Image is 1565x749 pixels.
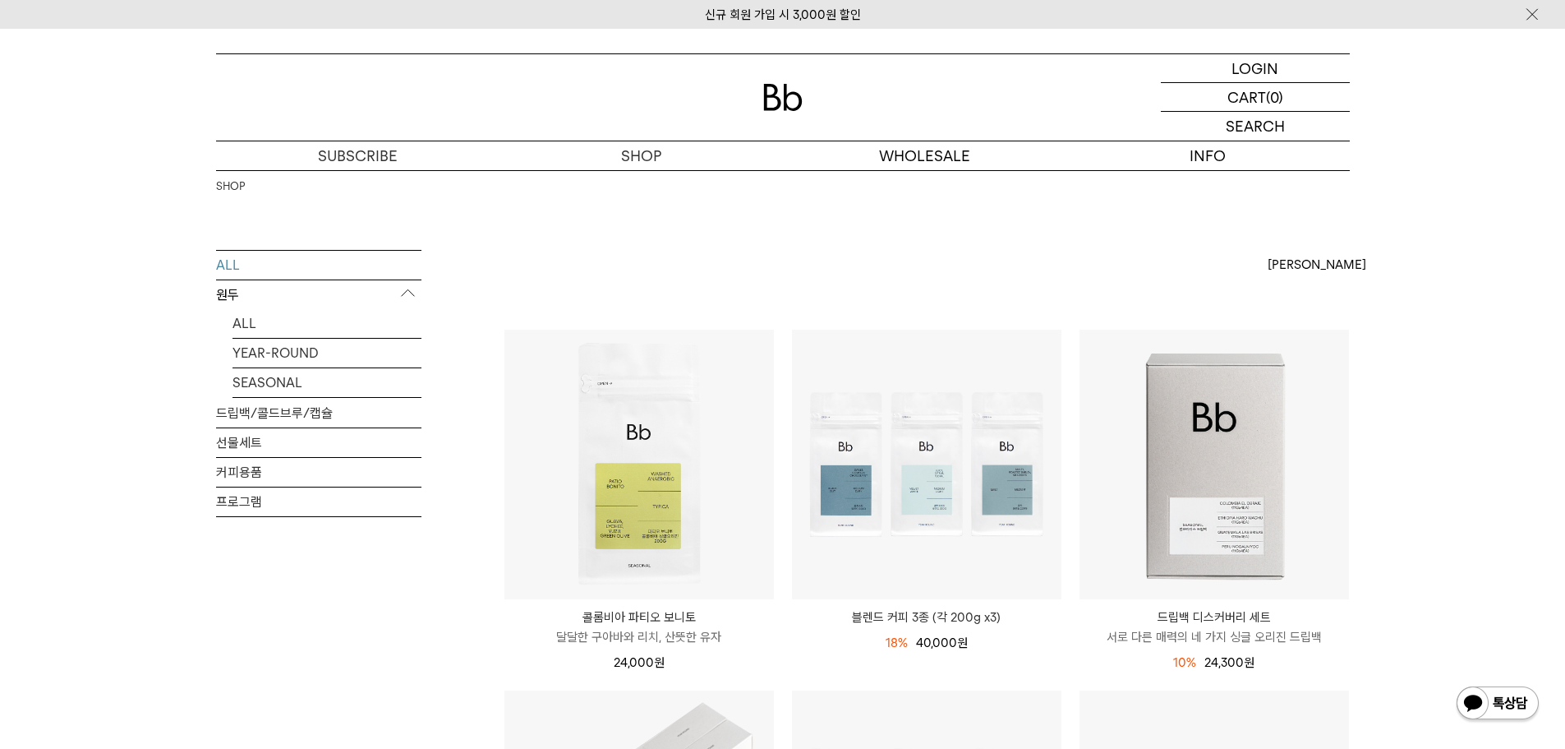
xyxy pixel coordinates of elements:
p: 원두 [216,280,421,310]
a: CART (0) [1161,83,1350,112]
div: 18% [886,633,908,653]
img: 카카오톡 채널 1:1 채팅 버튼 [1455,685,1540,724]
p: 콜롬비아 파티오 보니토 [504,608,774,627]
a: ALL [232,309,421,338]
p: INFO [1066,141,1350,170]
a: 드립백/콜드브루/캡슐 [216,399,421,428]
img: 로고 [763,84,803,111]
a: SUBSCRIBE [216,141,499,170]
p: LOGIN [1231,54,1278,82]
p: 달달한 구아바와 리치, 산뜻한 유자 [504,627,774,647]
a: 커피용품 [216,458,421,487]
a: 프로그램 [216,488,421,516]
a: LOGIN [1161,54,1350,83]
span: 24,300 [1204,655,1254,670]
a: SHOP [216,178,245,195]
p: WHOLESALE [783,141,1066,170]
div: 10% [1173,653,1196,673]
a: ALL [216,251,421,280]
p: 서로 다른 매력의 네 가지 싱글 오리진 드립백 [1079,627,1349,647]
span: 40,000 [916,636,968,650]
p: 드립백 디스커버리 세트 [1079,608,1349,627]
img: 드립백 디스커버리 세트 [1079,330,1349,599]
a: SEASONAL [232,368,421,397]
span: [PERSON_NAME] [1268,255,1366,275]
p: (0) [1266,83,1283,111]
a: 블렌드 커피 3종 (각 200g x3) [792,608,1061,627]
span: 원 [957,636,968,650]
a: YEAR-ROUND [232,339,421,368]
p: CART [1227,83,1266,111]
a: SHOP [499,141,783,170]
span: 원 [1244,655,1254,670]
span: 24,000 [614,655,665,670]
p: SEARCH [1226,112,1285,141]
a: 신규 회원 가입 시 3,000원 할인 [705,7,861,22]
span: 원 [654,655,665,670]
a: 드립백 디스커버리 세트 서로 다른 매력의 네 가지 싱글 오리진 드립백 [1079,608,1349,647]
img: 콜롬비아 파티오 보니토 [504,330,774,599]
img: 블렌드 커피 3종 (각 200g x3) [792,330,1061,599]
a: 콜롬비아 파티오 보니토 달달한 구아바와 리치, 산뜻한 유자 [504,608,774,647]
a: 선물세트 [216,428,421,457]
